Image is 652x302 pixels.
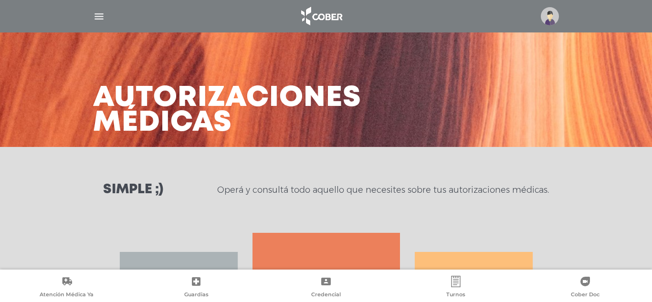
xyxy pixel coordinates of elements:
[391,276,521,300] a: Turnos
[296,5,346,28] img: logo_cober_home-white.png
[2,276,132,300] a: Atención Médica Ya
[184,291,209,300] span: Guardias
[446,291,465,300] span: Turnos
[217,184,549,196] p: Operá y consultá todo aquello que necesites sobre tus autorizaciones médicas.
[261,276,391,300] a: Credencial
[93,10,105,22] img: Cober_menu-lines-white.svg
[541,7,559,25] img: profile-placeholder.svg
[103,183,163,197] h3: Simple ;)
[520,276,650,300] a: Cober Doc
[40,291,94,300] span: Atención Médica Ya
[132,276,262,300] a: Guardias
[571,291,599,300] span: Cober Doc
[311,291,341,300] span: Credencial
[93,86,361,135] h3: Autorizaciones médicas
